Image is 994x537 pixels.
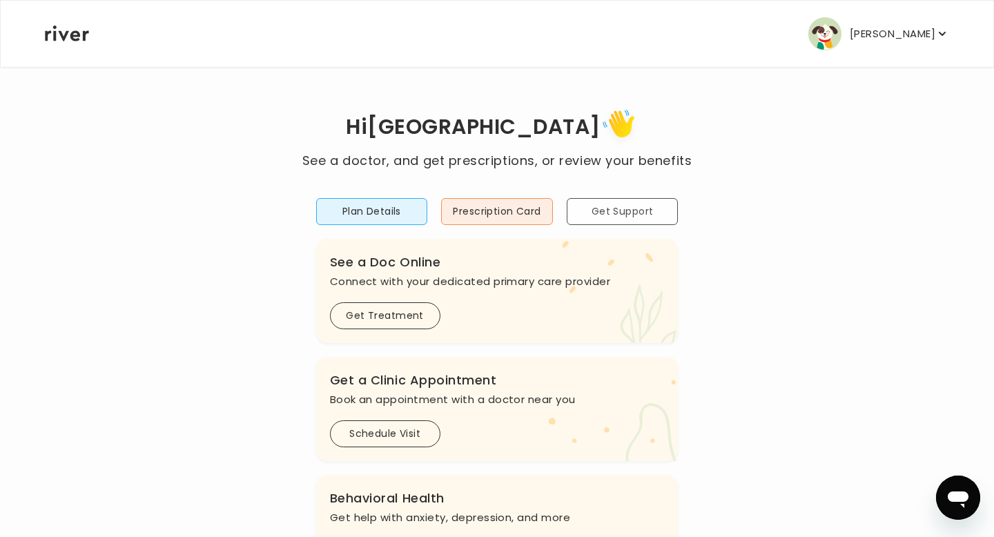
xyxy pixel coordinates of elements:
[330,489,665,508] h3: Behavioral Health
[808,17,841,50] img: user avatar
[330,302,440,329] button: Get Treatment
[330,371,665,390] h3: Get a Clinic Appointment
[302,151,692,170] p: See a doctor, and get prescriptions, or review your benefits
[808,17,949,50] button: user avatar[PERSON_NAME]
[567,198,679,225] button: Get Support
[936,476,980,520] iframe: Button to launch messaging window
[330,420,440,447] button: Schedule Visit
[441,198,553,225] button: Prescription Card
[330,390,665,409] p: Book an appointment with a doctor near you
[302,105,692,151] h1: Hi [GEOGRAPHIC_DATA]
[316,198,428,225] button: Plan Details
[330,272,665,291] p: Connect with your dedicated primary care provider
[330,253,665,272] h3: See a Doc Online
[330,508,665,527] p: Get help with anxiety, depression, and more
[850,24,935,43] p: [PERSON_NAME]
